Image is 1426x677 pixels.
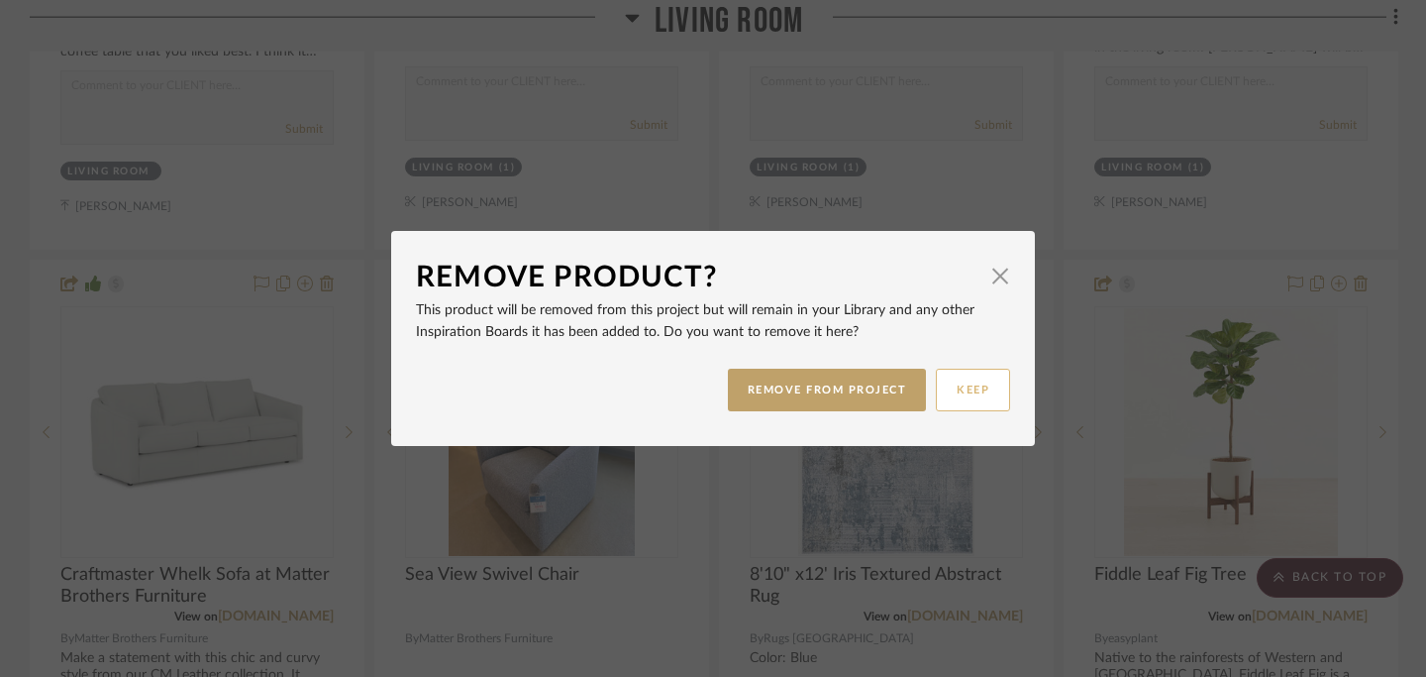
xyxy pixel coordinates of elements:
button: KEEP [936,369,1010,411]
div: Remove Product? [416,256,980,299]
dialog-header: Remove Product? [416,256,1010,299]
p: This product will be removed from this project but will remain in your Library and any other Insp... [416,299,1010,343]
button: Close [980,256,1020,295]
button: REMOVE FROM PROJECT [728,369,927,411]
